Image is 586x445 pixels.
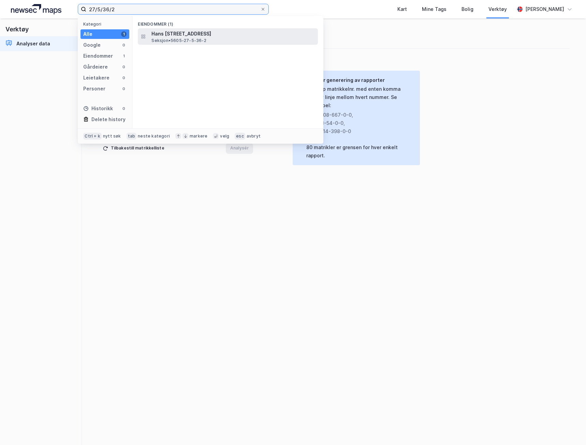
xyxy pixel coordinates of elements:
[422,5,446,13] div: Mine Tags
[11,4,61,14] img: logo.a4113a55bc3d86da70a041830d287a7e.svg
[121,31,127,37] div: 1
[83,85,105,93] div: Personer
[138,133,170,139] div: neste kategori
[306,76,414,84] div: Tips for generering av rapporter
[127,133,137,140] div: tab
[397,5,407,13] div: Kart
[306,85,414,160] div: List opp matrikkelnr. med enten komma eller ny linje mellom hvert nummer. Se eksempel: 80 matrikl...
[462,5,473,13] div: Bolig
[83,30,92,38] div: Alle
[151,38,206,43] span: Seksjon • 5605-27-5-36-2
[121,53,127,59] div: 1
[83,63,108,71] div: Gårdeiere
[103,133,121,139] div: nytt søk
[306,127,409,135] div: 5001-414-398-0-0
[525,5,564,13] div: [PERSON_NAME]
[121,42,127,48] div: 0
[247,133,261,139] div: avbryt
[132,16,323,28] div: Eiendommer (1)
[86,4,260,14] input: Søk på adresse, matrikkel, gårdeiere, leietakere eller personer
[121,86,127,91] div: 0
[83,41,101,49] div: Google
[121,75,127,81] div: 0
[488,5,507,13] div: Verktøy
[306,111,409,119] div: 0301-208-667-0-0 ,
[552,412,586,445] div: Kontrollprogram for chat
[91,115,126,124] div: Delete history
[552,412,586,445] iframe: Chat Widget
[190,133,207,139] div: markere
[121,106,127,111] div: 0
[83,104,113,113] div: Historikk
[83,52,113,60] div: Eiendommer
[121,64,127,70] div: 0
[306,119,409,127] div: 301-113-54-0-0 ,
[16,40,50,48] div: Analyser data
[98,143,169,154] button: Tilbakestill matrikkelliste
[220,133,229,139] div: velg
[83,74,109,82] div: Leietakere
[235,133,245,140] div: esc
[98,29,570,40] div: Juridisk analyserapport
[83,21,129,27] div: Kategori
[83,133,102,140] div: Ctrl + k
[151,30,315,38] span: Hans [STREET_ADDRESS]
